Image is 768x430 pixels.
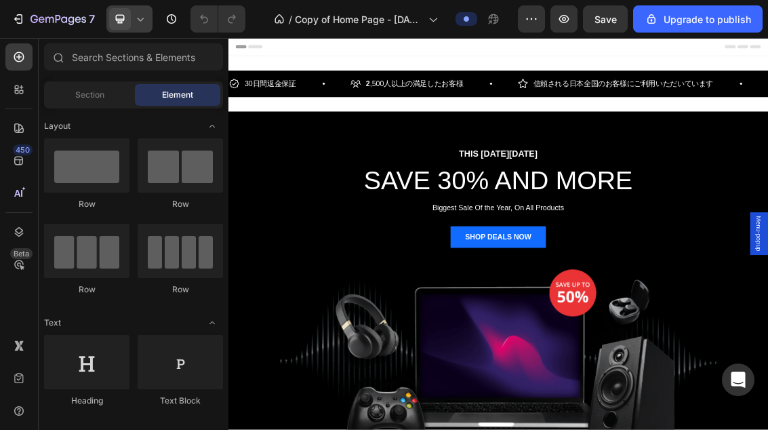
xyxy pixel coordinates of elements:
[44,120,70,132] span: Layout
[722,364,754,396] div: Open Intercom Messenger
[44,198,129,210] div: Row
[79,167,734,184] p: THIS [DATE][DATE]
[162,89,193,101] span: Element
[44,317,61,329] span: Text
[289,12,292,26] span: /
[79,248,734,267] p: Biggest Sale Of the Year, On All Products
[89,11,95,27] p: 7
[190,5,245,33] div: Undo/Redo
[295,12,423,26] span: Copy of Home Page - [DATE] 11:40:40
[228,38,768,430] iframe: Design area
[357,292,456,309] div: SHOP DEALS NOW
[138,395,223,407] div: Text Block
[583,5,628,33] button: Save
[335,284,478,317] button: SHOP DEALS NOW
[5,5,101,33] button: 7
[13,144,33,155] div: 450
[44,43,223,71] input: Search Sections & Elements
[645,12,751,26] div: Upgrade to publish
[201,312,223,334] span: Toggle open
[594,14,617,25] span: Save
[44,395,129,407] div: Heading
[10,248,33,259] div: Beta
[79,189,734,239] p: SAVE 30% AND MORE
[633,5,763,33] button: Upgrade to publish
[460,60,731,79] p: 信頼される日本全国のお客様にご利用いただいています
[138,198,223,210] div: Row
[201,115,223,137] span: Toggle open
[138,284,223,296] div: Row
[44,284,129,296] div: Row
[75,89,104,101] span: Section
